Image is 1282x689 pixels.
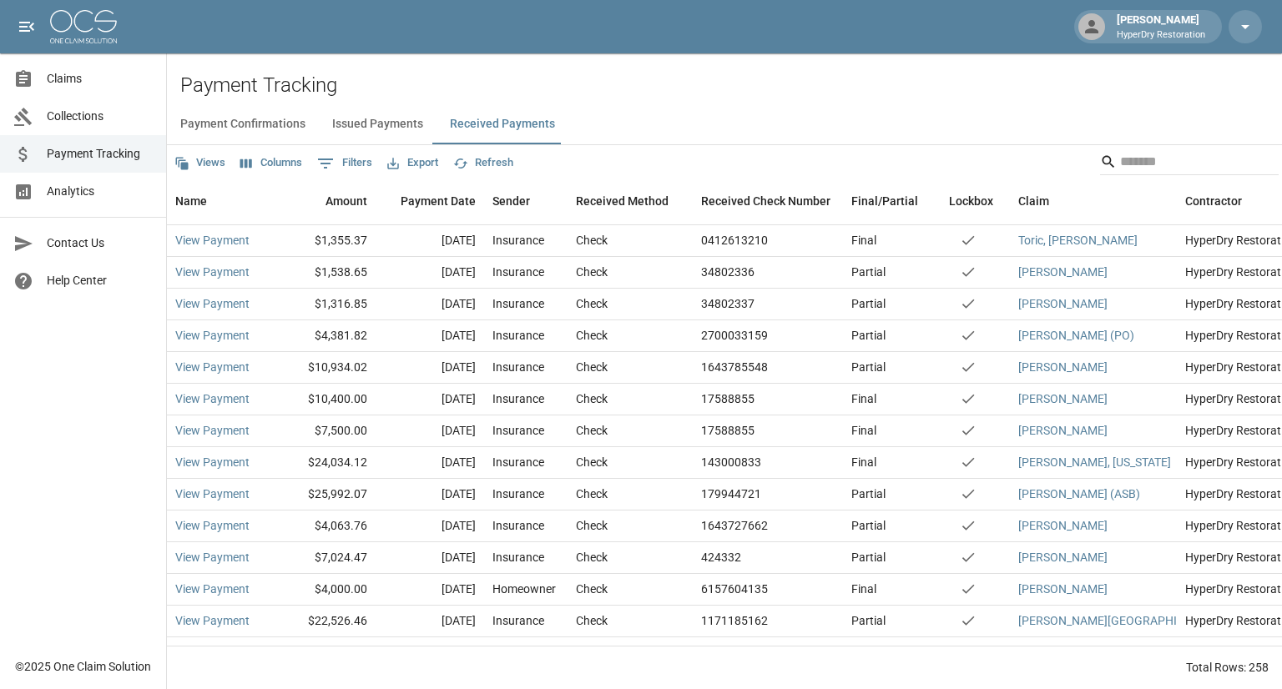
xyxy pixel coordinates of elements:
div: Payment Date [401,178,476,224]
div: 424332 [701,549,741,566]
div: dynamic tabs [167,104,1282,144]
div: Partial [851,327,886,344]
div: Search [1100,148,1279,179]
div: 17588855 [701,422,755,439]
div: Partial [851,264,886,280]
a: [PERSON_NAME] [1018,359,1108,375]
div: Check [576,644,608,661]
div: Insurance [492,327,544,344]
div: 6157604135 [701,581,768,597]
div: Partial [851,612,886,629]
a: View Payment [175,517,250,534]
div: Received Check Number [693,178,843,224]
button: Views [170,150,230,176]
div: Check [576,422,608,439]
div: [DATE] [376,542,484,574]
div: Check [576,517,608,534]
div: Check [576,485,608,502]
div: $1,538.65 [267,257,376,289]
span: Claims [47,70,153,88]
div: [DATE] [376,352,484,384]
span: Payment Tracking [47,145,153,163]
div: Payment Date [376,178,484,224]
button: Issued Payments [319,104,437,144]
div: Check [576,327,608,344]
div: Check [576,359,608,375]
div: Check [576,232,608,249]
div: Insurance [492,549,544,566]
div: $7,024.47 [267,542,376,574]
a: [PERSON_NAME] [1018,644,1108,661]
div: Received Check Number [701,178,830,224]
div: Partial [851,549,886,566]
div: Insurance [492,232,544,249]
div: Partial [851,517,886,534]
div: Insurance [492,517,544,534]
div: $1,355.37 [267,225,376,257]
div: 1171185162 [701,612,768,629]
div: Partial [851,644,886,661]
button: Payment Confirmations [167,104,319,144]
div: Check [576,295,608,312]
div: Insurance [492,612,544,629]
a: View Payment [175,264,250,280]
div: Check [576,612,608,629]
a: [PERSON_NAME], [US_STATE] [1018,454,1171,470]
div: Claim [1010,178,1177,224]
div: Final [851,232,876,249]
a: [PERSON_NAME] [1018,517,1108,534]
div: Insurance [492,454,544,470]
div: Amount [326,178,367,224]
div: Lockbox [949,178,993,224]
div: Lockbox [926,178,1010,224]
div: Total Rows: 258 [1186,659,1269,676]
div: [DATE] [376,289,484,320]
div: Sender [484,178,568,224]
div: $4,000.00 [267,574,376,606]
div: Final [851,454,876,470]
div: Insurance [492,264,544,280]
div: $24,034.12 [267,447,376,479]
img: ocs-logo-white-transparent.png [50,10,117,43]
div: Amount [267,178,376,224]
a: [PERSON_NAME][GEOGRAPHIC_DATA] [1018,612,1220,629]
div: [DATE] [376,257,484,289]
button: open drawer [10,10,43,43]
div: Insurance [492,359,544,375]
div: Sender [492,178,530,224]
div: 0412613210 [701,232,768,249]
div: [DATE] [376,225,484,257]
a: View Payment [175,422,250,439]
div: $7,524.79 [267,637,376,669]
div: $22,526.46 [267,606,376,637]
a: [PERSON_NAME] (PO) [1018,327,1134,344]
div: [DATE] [376,384,484,415]
a: View Payment [175,327,250,344]
div: Final [851,581,876,597]
a: View Payment [175,581,250,597]
div: [DATE] [376,637,484,669]
p: HyperDry Restoration [1117,28,1205,43]
div: 1643785548 [701,359,768,375]
div: Insurance [492,485,544,502]
a: View Payment [175,390,250,407]
div: [DATE] [376,447,484,479]
div: [DATE] [376,320,484,352]
div: Insurance [492,422,544,439]
a: View Payment [175,612,250,629]
div: [DATE] [376,510,484,542]
div: 179944721 [701,485,761,502]
button: Select columns [236,150,306,176]
a: [PERSON_NAME] [1018,390,1108,407]
div: $1,316.85 [267,289,376,320]
div: [DATE] [376,479,484,510]
a: View Payment [175,295,250,312]
div: Received Method [568,178,693,224]
div: Partial [851,485,886,502]
a: Toric, [PERSON_NAME] [1018,232,1138,249]
div: $10,400.00 [267,384,376,415]
div: Check [576,581,608,597]
a: View Payment [175,454,250,470]
span: Help Center [47,272,153,289]
a: View Payment [175,549,250,566]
